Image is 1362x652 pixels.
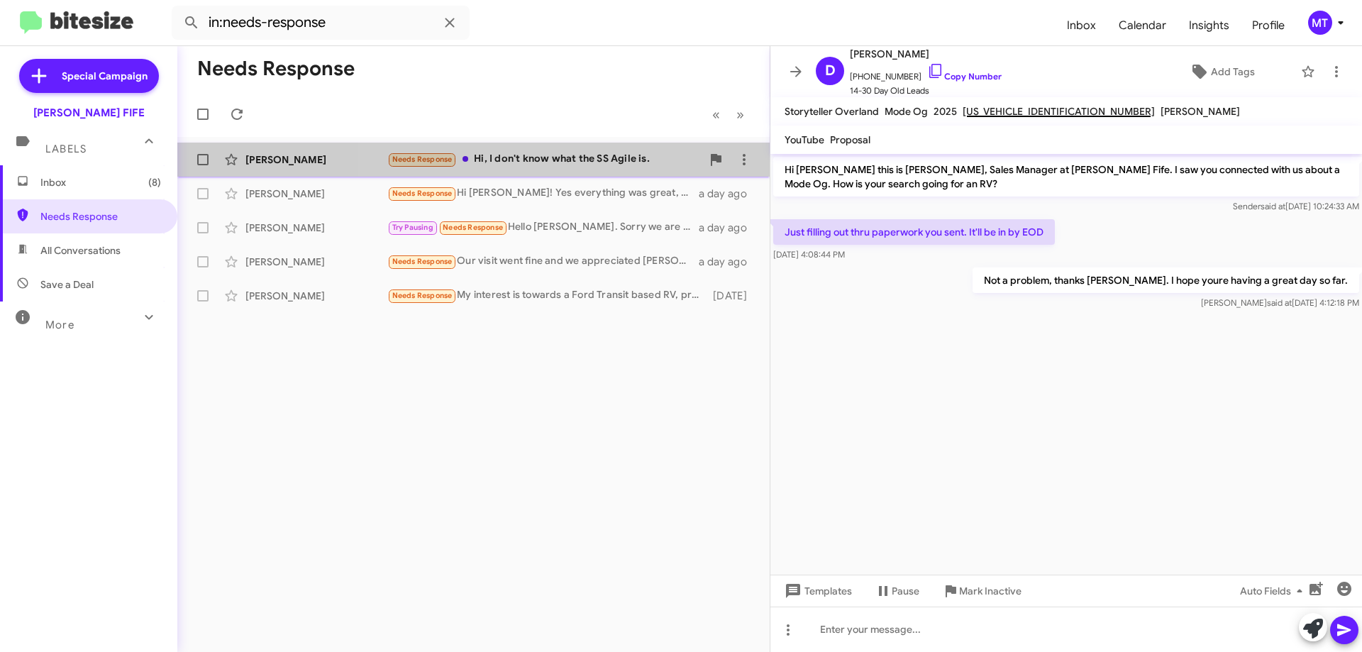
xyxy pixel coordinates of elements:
[387,219,699,236] div: Hello [PERSON_NAME]. Sorry we are in [GEOGRAPHIC_DATA] for the week. I will chat with you next week
[1056,5,1107,46] a: Inbox
[927,71,1002,82] a: Copy Number
[245,221,387,235] div: [PERSON_NAME]
[19,59,159,93] a: Special Campaign
[245,187,387,201] div: [PERSON_NAME]
[1308,11,1332,35] div: MT
[892,578,919,604] span: Pause
[1261,201,1285,211] span: said at
[931,578,1033,604] button: Mark Inactive
[40,277,94,292] span: Save a Deal
[392,155,453,164] span: Needs Response
[443,223,503,232] span: Needs Response
[33,106,145,120] div: [PERSON_NAME] FIFE
[197,57,355,80] h1: Needs Response
[245,289,387,303] div: [PERSON_NAME]
[850,45,1002,62] span: [PERSON_NAME]
[863,578,931,604] button: Pause
[1148,59,1294,84] button: Add Tags
[1107,5,1178,46] a: Calendar
[1233,201,1359,211] span: Sender [DATE] 10:24:33 AM
[148,175,161,189] span: (8)
[45,319,74,331] span: More
[387,287,706,304] div: My interest is towards a Ford Transit based RV, preferably AWD. My favorite model would be the Le...
[773,157,1359,197] p: Hi [PERSON_NAME] this is [PERSON_NAME], Sales Manager at [PERSON_NAME] Fife. I saw you connected ...
[934,105,957,118] span: 2025
[387,185,699,201] div: Hi [PERSON_NAME]! Yes everything was great, specially how [PERSON_NAME] helped us and his follow ...
[736,106,744,123] span: »
[1267,297,1292,308] span: said at
[387,151,702,167] div: Hi, I don't know what the SS Agile is.
[245,153,387,167] div: [PERSON_NAME]
[699,255,758,269] div: a day ago
[785,105,879,118] span: Storyteller Overland
[387,253,699,270] div: Our visit went fine and we appreciated [PERSON_NAME]'s hospitality. We are weighing our options n...
[40,175,161,189] span: Inbox
[1241,5,1296,46] a: Profile
[704,100,753,129] nav: Page navigation example
[699,221,758,235] div: a day ago
[963,105,1155,118] span: [US_VEHICLE_IDENTIFICATION_NUMBER]
[825,60,836,82] span: D
[1178,5,1241,46] a: Insights
[1161,105,1240,118] span: [PERSON_NAME]
[392,189,453,198] span: Needs Response
[704,100,729,129] button: Previous
[1201,297,1359,308] span: [PERSON_NAME] [DATE] 4:12:18 PM
[172,6,470,40] input: Search
[959,578,1021,604] span: Mark Inactive
[699,187,758,201] div: a day ago
[728,100,753,129] button: Next
[830,133,870,146] span: Proposal
[1296,11,1346,35] button: MT
[392,291,453,300] span: Needs Response
[1211,59,1255,84] span: Add Tags
[850,84,1002,98] span: 14-30 Day Old Leads
[773,249,845,260] span: [DATE] 4:08:44 PM
[773,219,1055,245] p: Just filling out thru paperwork you sent. It'll be in by EOD
[712,106,720,123] span: «
[770,578,863,604] button: Templates
[785,133,824,146] span: YouTube
[392,223,433,232] span: Try Pausing
[45,143,87,155] span: Labels
[1229,578,1319,604] button: Auto Fields
[885,105,928,118] span: Mode Og
[782,578,852,604] span: Templates
[40,209,161,223] span: Needs Response
[62,69,148,83] span: Special Campaign
[40,243,121,258] span: All Conversations
[245,255,387,269] div: [PERSON_NAME]
[706,289,758,303] div: [DATE]
[1240,578,1308,604] span: Auto Fields
[973,267,1359,293] p: Not a problem, thanks [PERSON_NAME]. I hope youre having a great day so far.
[392,257,453,266] span: Needs Response
[850,62,1002,84] span: [PHONE_NUMBER]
